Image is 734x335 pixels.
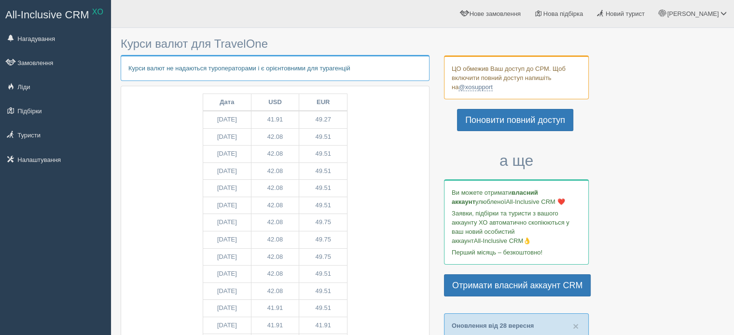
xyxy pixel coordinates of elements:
[92,8,103,16] sup: XO
[452,188,581,206] p: Ви можете отримати улюбленої
[452,248,581,257] p: Перший місяць – безкоштовно!
[203,162,251,180] td: [DATE]
[251,317,299,334] td: 41.91
[606,10,645,17] span: Новий турист
[299,180,347,197] td: 49.51
[251,282,299,300] td: 42.08
[203,317,251,334] td: [DATE]
[203,282,251,300] td: [DATE]
[299,111,347,128] td: 49.27
[452,209,581,245] p: Заявки, підбірки та туристи з вашого аккаунту ХО автоматично скопіюються у ваш новий особистий ак...
[299,231,347,249] td: 49.75
[251,94,299,111] th: USD
[299,248,347,266] td: 49.75
[203,94,251,111] th: Дата
[251,162,299,180] td: 42.08
[203,128,251,146] td: [DATE]
[299,94,347,111] th: EUR
[458,83,492,91] a: @xosupport
[299,146,347,163] td: 49.51
[444,274,591,296] a: Отримати власний аккаунт CRM
[251,146,299,163] td: 42.08
[299,266,347,283] td: 49.51
[121,55,429,80] p: Курси валют не надаються туроператорами і є орієнтовними для турагенцій
[299,214,347,231] td: 49.75
[299,197,347,214] td: 49.51
[251,197,299,214] td: 42.08
[573,321,579,331] button: Close
[203,214,251,231] td: [DATE]
[121,38,429,50] h3: Курси валют для TravelOne
[299,162,347,180] td: 49.51
[203,146,251,163] td: [DATE]
[251,128,299,146] td: 42.08
[5,9,89,21] span: All-Inclusive CRM
[251,248,299,266] td: 42.08
[251,266,299,283] td: 42.08
[251,231,299,249] td: 42.08
[299,282,347,300] td: 49.51
[474,237,531,244] span: All-Inclusive CRM👌
[203,197,251,214] td: [DATE]
[203,111,251,128] td: [DATE]
[203,266,251,283] td: [DATE]
[444,55,589,99] div: ЦО обмежив Ваш доступ до СРМ. Щоб включити повний доступ напишіть на
[506,198,565,205] span: All-Inclusive CRM ❤️
[299,128,347,146] td: 49.51
[251,214,299,231] td: 42.08
[251,180,299,197] td: 42.08
[203,180,251,197] td: [DATE]
[452,322,534,329] a: Оновлення від 28 вересня
[299,300,347,317] td: 49.51
[251,300,299,317] td: 41.91
[543,10,583,17] span: Нова підбірка
[470,10,521,17] span: Нове замовлення
[573,321,579,332] span: ×
[667,10,719,17] span: [PERSON_NAME]
[452,189,538,205] b: власний аккаунт
[203,231,251,249] td: [DATE]
[203,248,251,266] td: [DATE]
[0,0,111,27] a: All-Inclusive CRM XO
[203,300,251,317] td: [DATE]
[444,152,589,169] h3: а ще
[251,111,299,128] td: 41.91
[299,317,347,334] td: 41.91
[457,109,573,131] a: Поновити повний доступ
